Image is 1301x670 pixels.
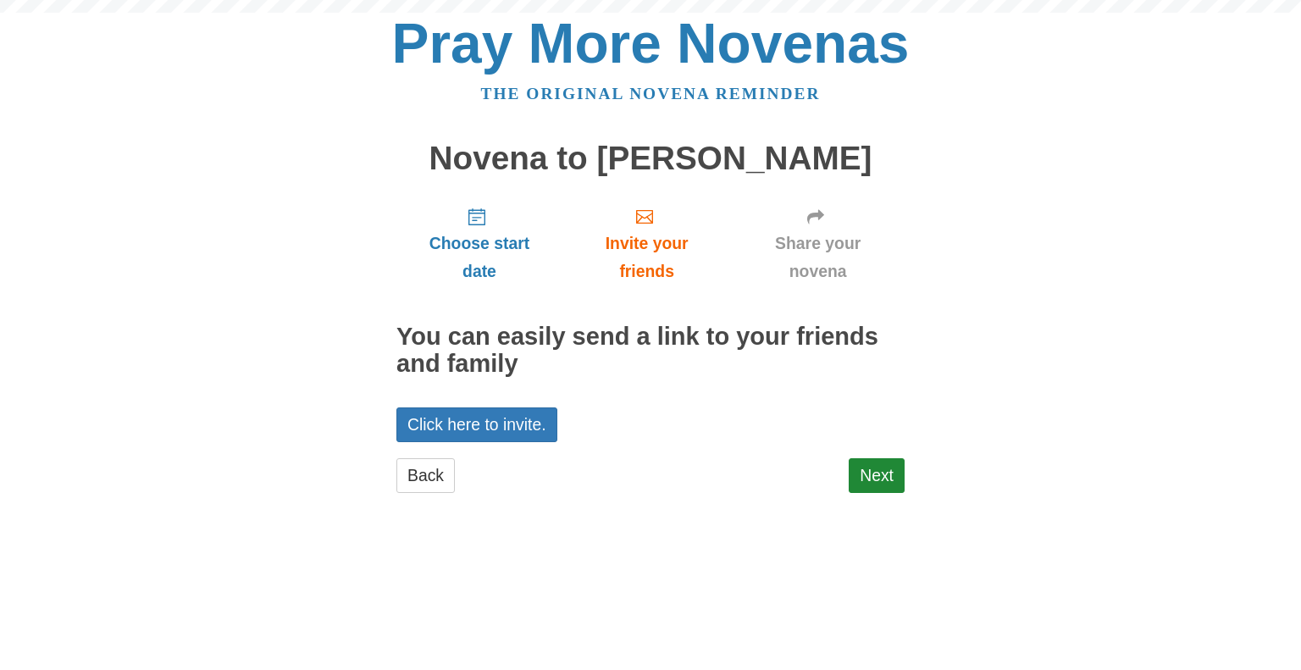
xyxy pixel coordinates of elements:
[731,193,905,294] a: Share your novena
[748,230,888,285] span: Share your novena
[849,458,905,493] a: Next
[396,141,905,177] h1: Novena to [PERSON_NAME]
[562,193,731,294] a: Invite your friends
[413,230,545,285] span: Choose start date
[392,12,910,75] a: Pray More Novenas
[396,324,905,378] h2: You can easily send a link to your friends and family
[396,407,557,442] a: Click here to invite.
[396,458,455,493] a: Back
[579,230,714,285] span: Invite your friends
[481,85,821,102] a: The original novena reminder
[396,193,562,294] a: Choose start date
